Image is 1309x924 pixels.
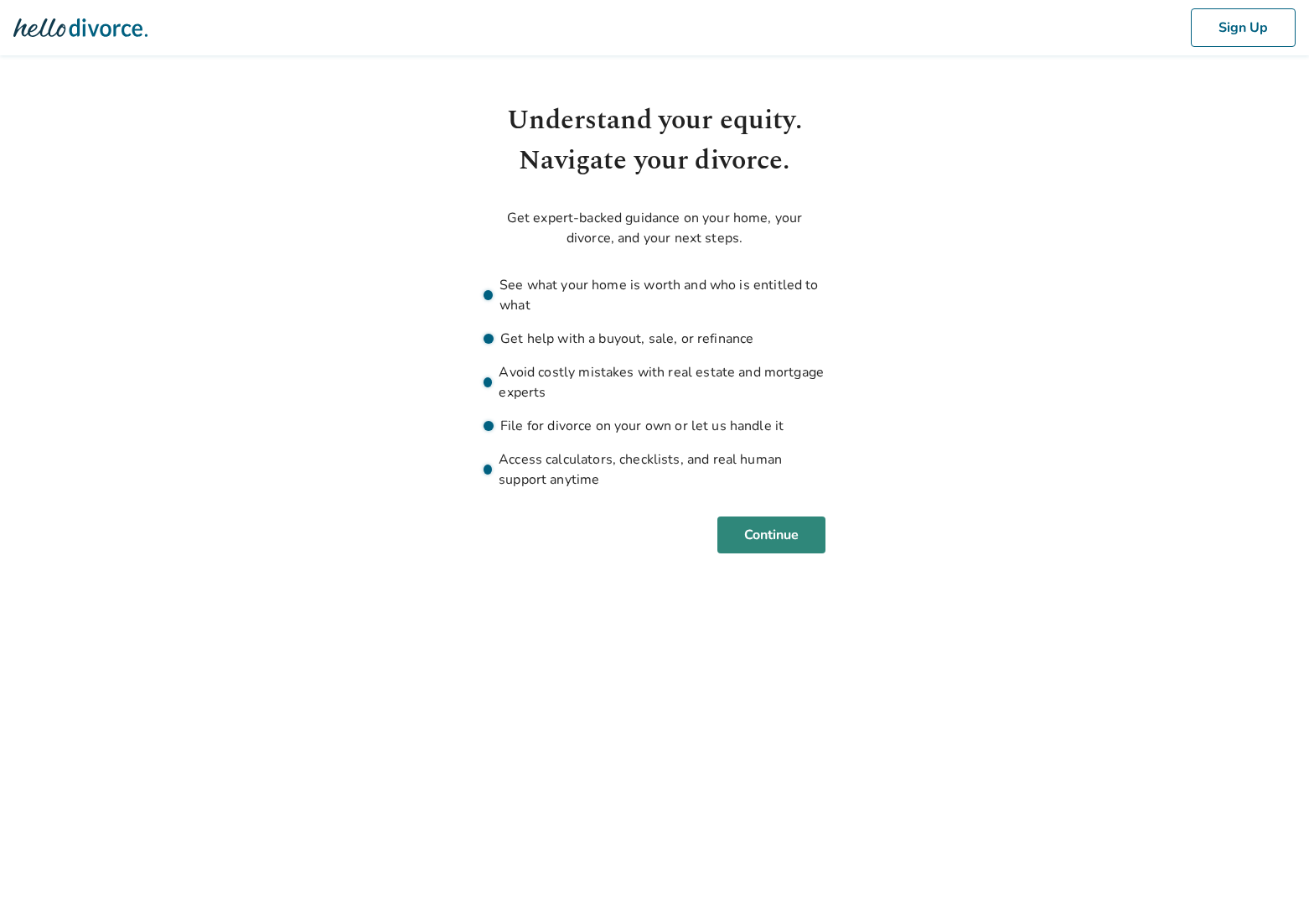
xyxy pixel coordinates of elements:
p: Get expert-backed guidance on your home, your divorce, and your next steps. [484,208,825,248]
h1: Understand your equity. Navigate your divorce. [484,101,825,181]
img: Hello Divorce Logo [13,11,147,44]
button: Continue [717,517,825,553]
li: See what your home is worth and who is entitled to what [484,275,825,315]
button: Sign Up [1191,8,1296,47]
li: Avoid costly mistakes with real estate and mortgage experts [484,362,825,402]
li: File for divorce on your own or let us handle it [484,416,825,436]
li: Get help with a buyout, sale, or refinance [484,329,825,349]
li: Access calculators, checklists, and real human support anytime [484,449,825,490]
